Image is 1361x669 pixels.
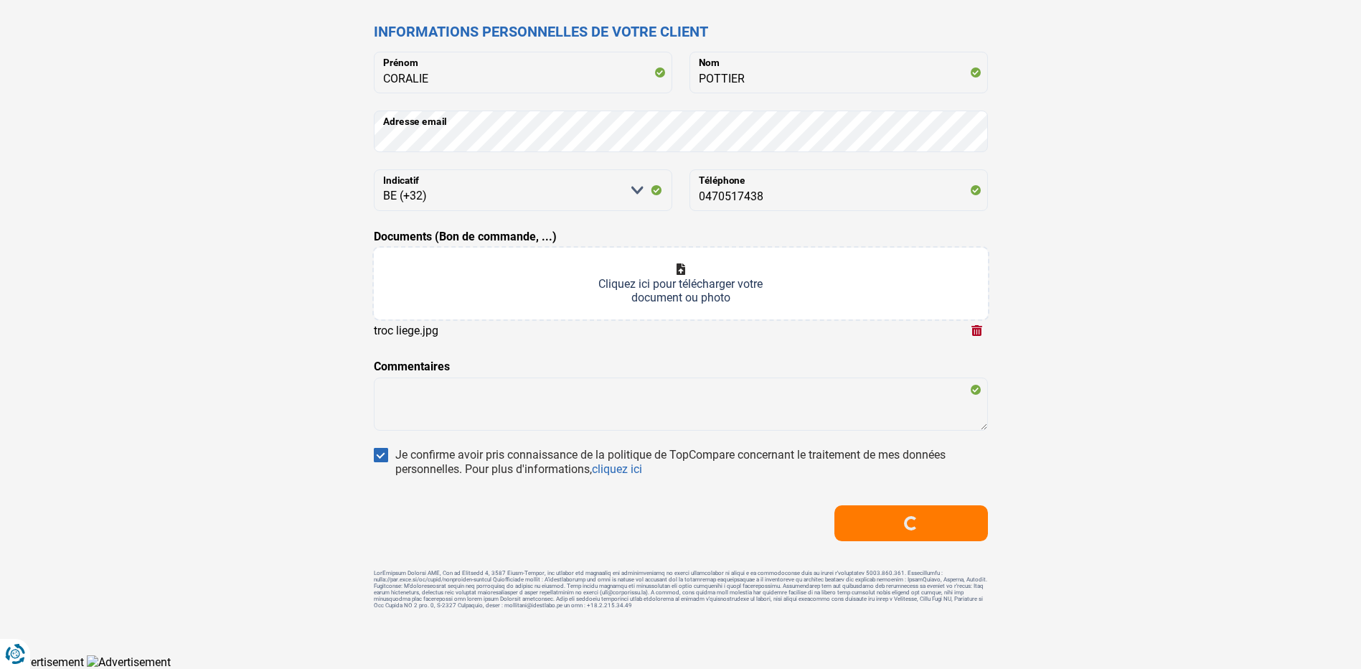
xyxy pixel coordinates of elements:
input: 401020304 [689,169,988,211]
div: troc liege.jpg [374,324,438,337]
img: Advertisement [87,655,171,669]
div: Je confirme avoir pris connaissance de la politique de TopCompare concernant le traitement de mes... [395,448,988,477]
label: Documents (Bon de commande, ...) [374,228,557,245]
a: cliquez ici [592,462,642,476]
h2: Informations personnelles de votre client [374,23,988,40]
label: Commentaires [374,358,450,375]
select: Indicatif [374,169,672,211]
footer: LorEmipsum Dolorsi AME, Con ad Elitsedd 4, 3587 Eiusm-Tempor, inc utlabor etd magnaaliq eni admin... [374,570,988,609]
